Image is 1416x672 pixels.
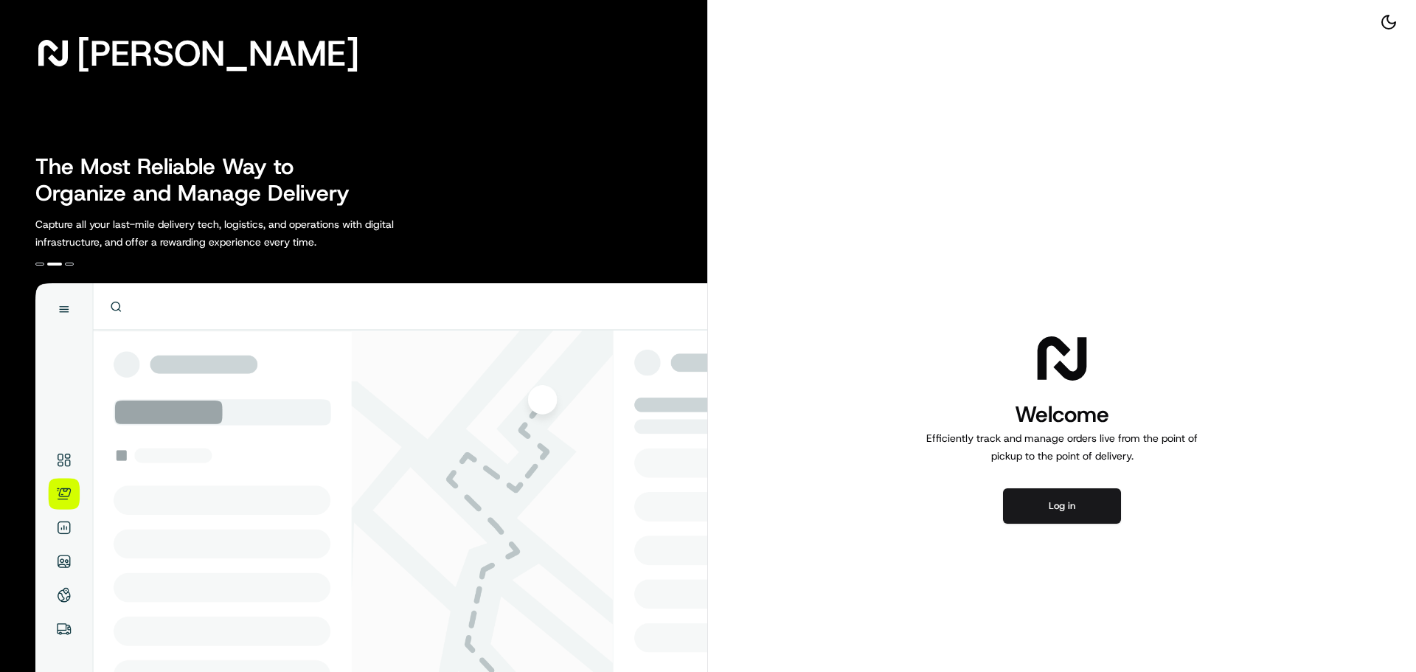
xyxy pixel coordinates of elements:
h2: The Most Reliable Way to Organize and Manage Delivery [35,153,366,207]
span: [PERSON_NAME] [77,38,359,68]
h1: Welcome [920,400,1204,429]
p: Capture all your last-mile delivery tech, logistics, and operations with digital infrastructure, ... [35,215,460,251]
button: Log in [1003,488,1121,524]
p: Efficiently track and manage orders live from the point of pickup to the point of delivery. [920,429,1204,465]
